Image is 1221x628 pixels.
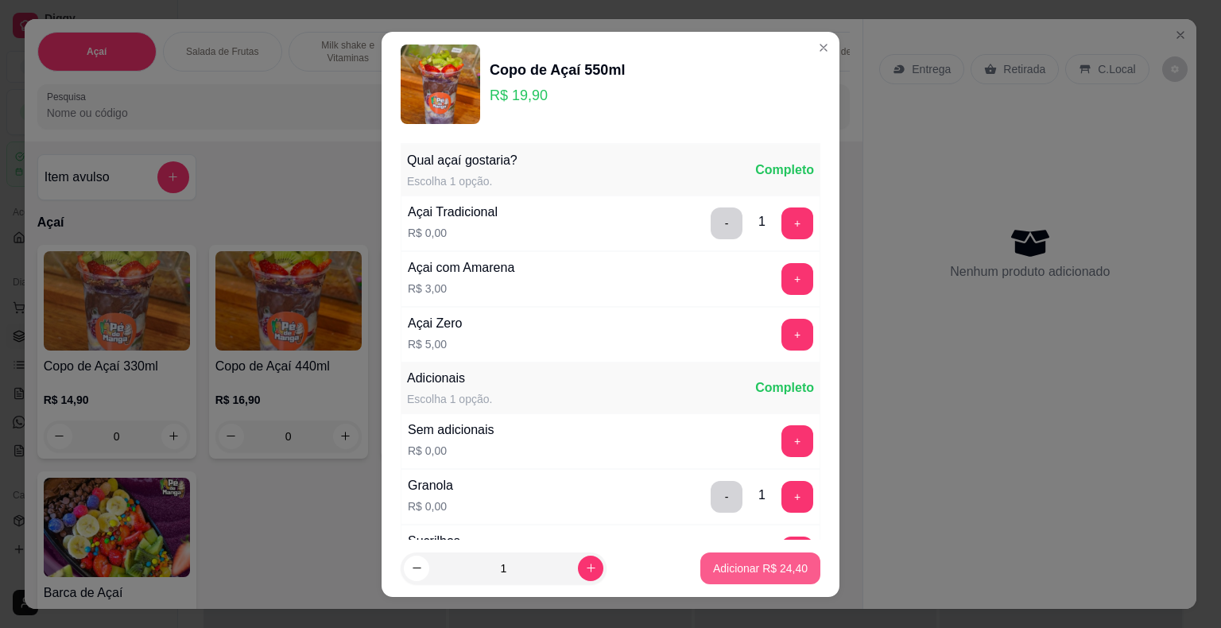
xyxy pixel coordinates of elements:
[408,421,494,440] div: Sem adicionais
[408,203,498,222] div: Açai Tradicional
[713,560,808,576] p: Adicionar R$ 24,40
[407,391,492,407] div: Escolha 1 opção.
[781,481,813,513] button: add
[408,336,462,352] p: R$ 5,00
[404,556,429,581] button: decrease-product-quantity
[781,207,813,239] button: add
[408,314,462,333] div: Açai Zero
[408,476,453,495] div: Granola
[408,258,514,277] div: Açai com Amarena
[408,225,498,241] p: R$ 0,00
[490,84,625,107] p: R$ 19,90
[407,173,517,189] div: Escolha 1 opção.
[758,212,766,231] div: 1
[781,319,813,351] button: add
[811,35,836,60] button: Close
[758,486,766,505] div: 1
[781,425,813,457] button: add
[407,369,492,388] div: Adicionais
[408,532,460,551] div: Sucrilhos
[408,498,453,514] p: R$ 0,00
[408,281,514,297] p: R$ 3,00
[401,45,480,124] img: product-image
[578,556,603,581] button: increase-product-quantity
[700,552,820,584] button: Adicionar R$ 24,40
[711,481,742,513] button: delete
[781,537,813,568] button: add
[781,263,813,295] button: add
[490,59,625,81] div: Copo de Açaí 550ml
[711,207,742,239] button: delete
[407,151,517,170] div: Qual açaí gostaria?
[755,161,814,180] div: Completo
[755,378,814,397] div: Completo
[408,443,494,459] p: R$ 0,00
